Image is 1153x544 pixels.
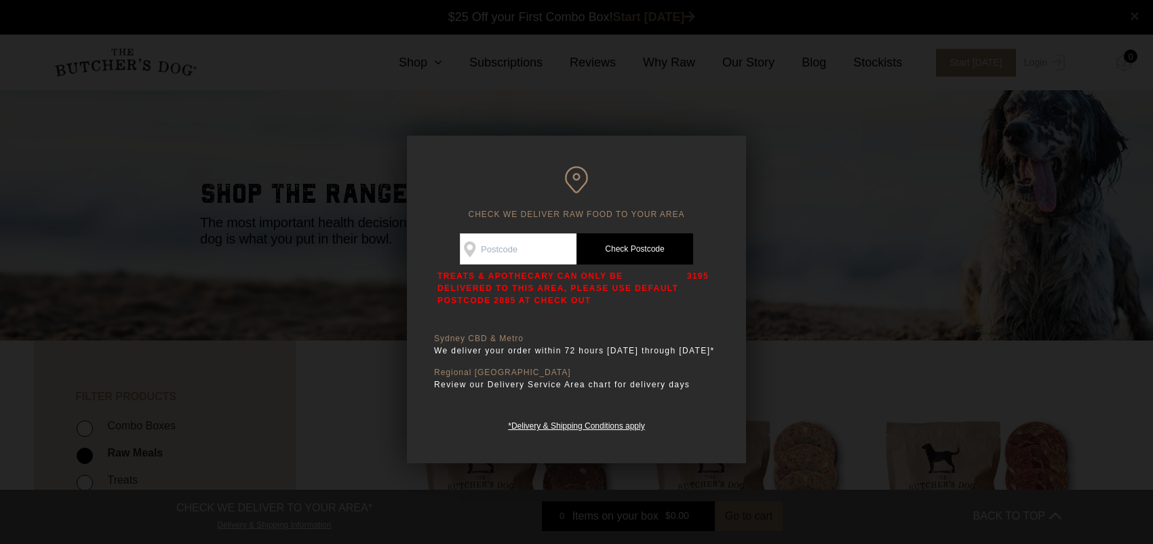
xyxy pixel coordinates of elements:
p: Regional [GEOGRAPHIC_DATA] [434,368,719,378]
p: Review our Delivery Service Area chart for delivery days [434,378,719,391]
a: *Delivery & Shipping Conditions apply [508,418,644,431]
p: Sydney CBD & Metro [434,334,719,344]
p: We deliver your order within 72 hours [DATE] through [DATE]* [434,344,719,357]
p: 3195 [687,270,709,307]
a: Check Postcode [576,233,693,265]
p: TREATS & APOTHECARY CAN ONLY BE DELIVERED TO THIS AREA, PLEASE USE DEFAULT POSTCODE 2085 AT CHECK... [437,270,680,307]
h6: CHECK WE DELIVER RAW FOOD TO YOUR AREA [434,166,719,220]
input: Postcode [460,233,576,265]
